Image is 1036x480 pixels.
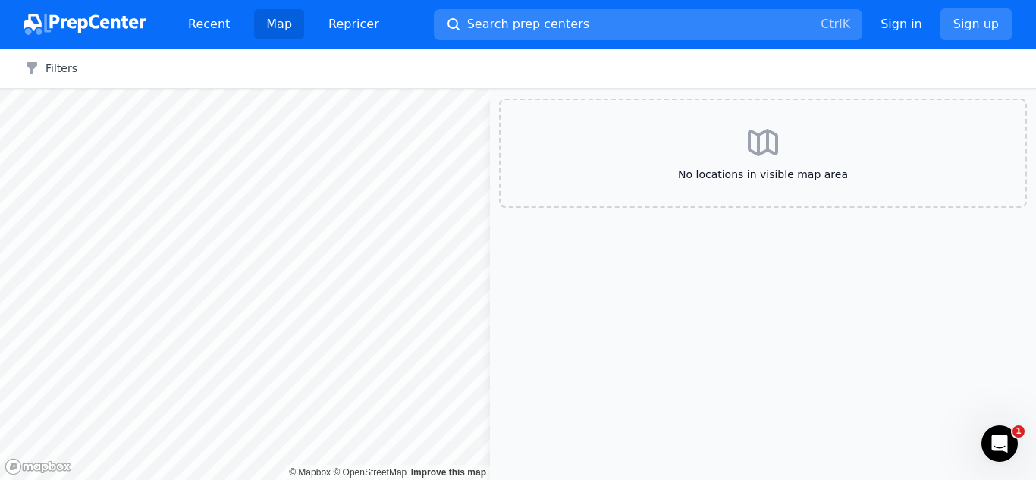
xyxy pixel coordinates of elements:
[24,14,146,35] img: PrepCenter
[843,17,851,31] kbd: K
[940,8,1012,40] a: Sign up
[525,167,1001,182] span: No locations in visible map area
[434,9,862,40] button: Search prep centersCtrlK
[254,9,304,39] a: Map
[981,425,1018,462] iframe: Intercom live chat
[5,458,71,475] a: Mapbox logo
[411,467,486,478] a: Map feedback
[176,9,242,39] a: Recent
[467,15,589,33] span: Search prep centers
[24,61,77,76] button: Filters
[881,15,922,33] a: Sign in
[289,467,331,478] a: Mapbox
[821,17,842,31] kbd: Ctrl
[1012,425,1025,438] span: 1
[316,9,391,39] a: Repricer
[333,467,407,478] a: OpenStreetMap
